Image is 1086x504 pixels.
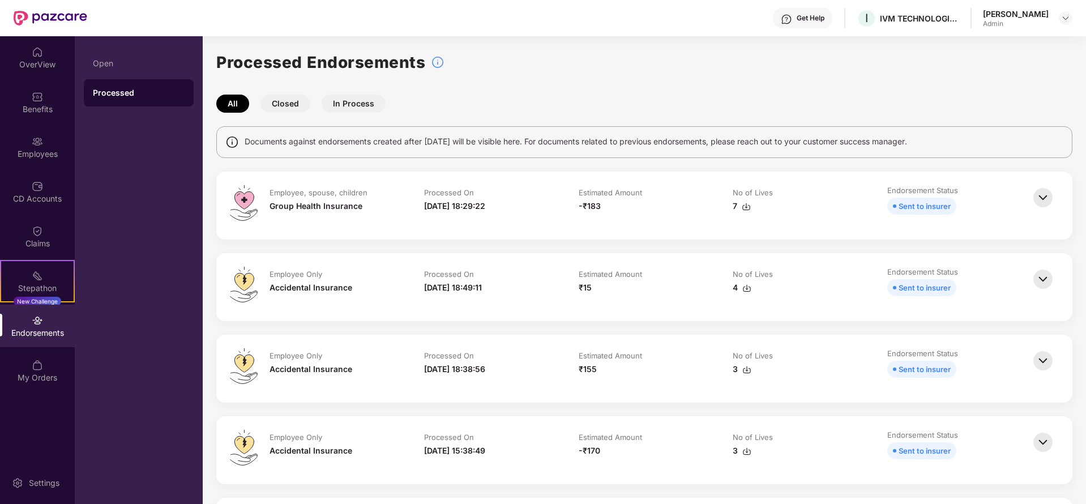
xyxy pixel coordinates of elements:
div: Accidental Insurance [270,445,352,457]
img: svg+xml;base64,PHN2ZyBpZD0iRW5kb3JzZW1lbnRzIiB4bWxucz0iaHR0cDovL3d3dy53My5vcmcvMjAwMC9zdmciIHdpZH... [32,315,43,326]
div: [PERSON_NAME] [983,8,1049,19]
div: -₹183 [579,200,601,212]
img: svg+xml;base64,PHN2ZyBpZD0iQmVuZWZpdHMiIHhtbG5zPSJodHRwOi8vd3d3LnczLm9yZy8yMDAwL3N2ZyIgd2lkdGg9Ij... [32,91,43,102]
img: svg+xml;base64,PHN2ZyBpZD0iSGVscC0zMngzMiIgeG1sbnM9Imh0dHA6Ly93d3cudzMub3JnLzIwMDAvc3ZnIiB3aWR0aD... [781,14,792,25]
div: Accidental Insurance [270,363,352,375]
div: Sent to insurer [899,363,951,375]
img: svg+xml;base64,PHN2ZyB4bWxucz0iaHR0cDovL3d3dy53My5vcmcvMjAwMC9zdmciIHdpZHRoPSI0OS4zMiIgaGVpZ2h0PS... [230,348,258,384]
div: Processed On [424,351,474,361]
img: svg+xml;base64,PHN2ZyBpZD0iQmFjay0zMngzMiIgeG1sbnM9Imh0dHA6Ly93d3cudzMub3JnLzIwMDAvc3ZnIiB3aWR0aD... [1031,185,1055,210]
div: [DATE] 18:29:22 [424,200,485,212]
div: 7 [733,200,751,212]
div: Processed On [424,432,474,442]
span: I [865,11,868,25]
img: New Pazcare Logo [14,11,87,25]
div: Group Health Insurance [270,200,362,212]
div: -₹170 [579,445,600,457]
h1: Processed Endorsements [216,50,425,75]
div: ₹15 [579,281,592,294]
div: [DATE] 15:38:49 [424,445,485,457]
div: Get Help [797,14,824,23]
button: In Process [322,95,386,113]
img: svg+xml;base64,PHN2ZyBpZD0iRG93bmxvYWQtMzJ4MzIiIHhtbG5zPSJodHRwOi8vd3d3LnczLm9yZy8yMDAwL3N2ZyIgd2... [742,365,751,374]
div: New Challenge [14,297,61,306]
div: Employee Only [270,269,322,279]
div: 3 [733,445,751,457]
button: All [216,95,249,113]
button: Closed [260,95,310,113]
div: [DATE] 18:38:56 [424,363,485,375]
div: 3 [733,363,751,375]
div: 4 [733,281,751,294]
div: Estimated Amount [579,187,642,198]
img: svg+xml;base64,PHN2ZyB4bWxucz0iaHR0cDovL3d3dy53My5vcmcvMjAwMC9zdmciIHdpZHRoPSI0OS4zMiIgaGVpZ2h0PS... [230,185,258,221]
div: Processed On [424,269,474,279]
div: Processed [93,87,185,99]
div: No of Lives [733,432,773,442]
img: svg+xml;base64,PHN2ZyBpZD0iRG93bmxvYWQtMzJ4MzIiIHhtbG5zPSJodHRwOi8vd3d3LnczLm9yZy8yMDAwL3N2ZyIgd2... [742,202,751,211]
div: No of Lives [733,351,773,361]
div: IVM TECHNOLOGIES LLP [880,13,959,24]
img: svg+xml;base64,PHN2ZyBpZD0iQmFjay0zMngzMiIgeG1sbnM9Imh0dHA6Ly93d3cudzMub3JnLzIwMDAvc3ZnIiB3aWR0aD... [1031,430,1055,455]
img: svg+xml;base64,PHN2ZyBpZD0iQmFjay0zMngzMiIgeG1sbnM9Imh0dHA6Ly93d3cudzMub3JnLzIwMDAvc3ZnIiB3aWR0aD... [1031,348,1055,373]
img: svg+xml;base64,PHN2ZyBpZD0iTXlfT3JkZXJzIiBkYXRhLW5hbWU9Ik15IE9yZGVycyIgeG1sbnM9Imh0dHA6Ly93d3cudz... [32,360,43,371]
div: Processed On [424,187,474,198]
div: Sent to insurer [899,281,951,294]
div: Estimated Amount [579,269,642,279]
img: svg+xml;base64,PHN2ZyBpZD0iSW5mb18tXzMyeDMyIiBkYXRhLW5hbWU9IkluZm8gLSAzMngzMiIgeG1sbnM9Imh0dHA6Ly... [431,55,444,69]
div: [DATE] 18:49:11 [424,281,482,294]
div: No of Lives [733,187,773,198]
div: Admin [983,19,1049,28]
img: svg+xml;base64,PHN2ZyBpZD0iRHJvcGRvd24tMzJ4MzIiIHhtbG5zPSJodHRwOi8vd3d3LnczLm9yZy8yMDAwL3N2ZyIgd2... [1061,14,1070,23]
div: Employee Only [270,432,322,442]
div: Settings [25,477,63,489]
span: Documents against endorsements created after [DATE] will be visible here. For documents related t... [245,135,907,148]
div: Sent to insurer [899,200,951,212]
div: Endorsement Status [887,185,958,195]
div: No of Lives [733,269,773,279]
img: svg+xml;base64,PHN2ZyB4bWxucz0iaHR0cDovL3d3dy53My5vcmcvMjAwMC9zdmciIHdpZHRoPSIyMSIgaGVpZ2h0PSIyMC... [32,270,43,281]
img: svg+xml;base64,PHN2ZyBpZD0iSG9tZSIgeG1sbnM9Imh0dHA6Ly93d3cudzMub3JnLzIwMDAvc3ZnIiB3aWR0aD0iMjAiIG... [32,46,43,58]
div: Employee, spouse, children [270,187,367,198]
div: Estimated Amount [579,432,642,442]
img: svg+xml;base64,PHN2ZyB4bWxucz0iaHR0cDovL3d3dy53My5vcmcvMjAwMC9zdmciIHdpZHRoPSI0OS4zMiIgaGVpZ2h0PS... [230,430,258,465]
img: svg+xml;base64,PHN2ZyBpZD0iQ0RfQWNjb3VudHMiIGRhdGEtbmFtZT0iQ0QgQWNjb3VudHMiIHhtbG5zPSJodHRwOi8vd3... [32,181,43,192]
img: svg+xml;base64,PHN2ZyBpZD0iU2V0dGluZy0yMHgyMCIgeG1sbnM9Imh0dHA6Ly93d3cudzMub3JnLzIwMDAvc3ZnIiB3aW... [12,477,23,489]
img: svg+xml;base64,PHN2ZyB4bWxucz0iaHR0cDovL3d3dy53My5vcmcvMjAwMC9zdmciIHdpZHRoPSI0OS4zMiIgaGVpZ2h0PS... [230,267,258,302]
img: svg+xml;base64,PHN2ZyBpZD0iQmFjay0zMngzMiIgeG1sbnM9Imh0dHA6Ly93d3cudzMub3JnLzIwMDAvc3ZnIiB3aWR0aD... [1031,267,1055,292]
img: svg+xml;base64,PHN2ZyBpZD0iRG93bmxvYWQtMzJ4MzIiIHhtbG5zPSJodHRwOi8vd3d3LnczLm9yZy8yMDAwL3N2ZyIgd2... [742,447,751,456]
div: Open [93,59,185,68]
div: Employee Only [270,351,322,361]
div: Endorsement Status [887,348,958,358]
div: ₹155 [579,363,597,375]
img: svg+xml;base64,PHN2ZyBpZD0iRW1wbG95ZWVzIiB4bWxucz0iaHR0cDovL3d3dy53My5vcmcvMjAwMC9zdmciIHdpZHRoPS... [32,136,43,147]
div: Accidental Insurance [270,281,352,294]
div: Endorsement Status [887,430,958,440]
img: svg+xml;base64,PHN2ZyBpZD0iSW5mbyIgeG1sbnM9Imh0dHA6Ly93d3cudzMub3JnLzIwMDAvc3ZnIiB3aWR0aD0iMTQiIG... [225,135,239,149]
div: Stepathon [1,283,74,294]
div: Sent to insurer [899,445,951,457]
img: svg+xml;base64,PHN2ZyBpZD0iQ2xhaW0iIHhtbG5zPSJodHRwOi8vd3d3LnczLm9yZy8yMDAwL3N2ZyIgd2lkdGg9IjIwIi... [32,225,43,237]
div: Estimated Amount [579,351,642,361]
div: Endorsement Status [887,267,958,277]
img: svg+xml;base64,PHN2ZyBpZD0iRG93bmxvYWQtMzJ4MzIiIHhtbG5zPSJodHRwOi8vd3d3LnczLm9yZy8yMDAwL3N2ZyIgd2... [742,284,751,293]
